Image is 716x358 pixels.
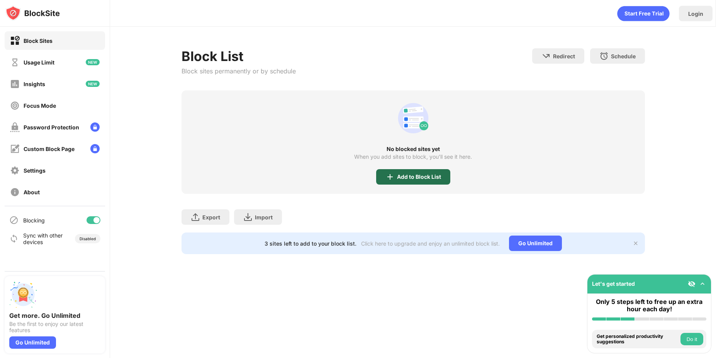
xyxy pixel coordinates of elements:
div: Insights [24,81,45,87]
div: Usage Limit [24,59,54,66]
div: Login [688,10,703,17]
div: Get more. Go Unlimited [9,312,100,319]
div: No blocked sites yet [182,146,645,152]
div: Import [255,214,273,221]
img: push-unlimited.svg [9,281,37,309]
div: Block List [182,48,296,64]
img: lock-menu.svg [90,144,100,153]
div: Click here to upgrade and enjoy an unlimited block list. [361,240,500,247]
div: Schedule [611,53,636,59]
img: eye-not-visible.svg [688,280,696,288]
img: focus-off.svg [10,101,20,110]
div: animation [395,100,432,137]
div: Get personalized productivity suggestions [597,334,679,345]
div: Blocking [23,217,45,224]
div: Custom Block Page [24,146,75,152]
img: insights-off.svg [10,79,20,89]
div: Settings [24,167,46,174]
button: Do it [680,333,703,345]
div: Only 5 steps left to free up an extra hour each day! [592,298,706,313]
div: When you add sites to block, you’ll see it here. [354,154,472,160]
div: Sync with other devices [23,232,63,245]
div: animation [617,6,670,21]
img: sync-icon.svg [9,234,19,243]
img: logo-blocksite.svg [5,5,60,21]
img: block-on.svg [10,36,20,46]
div: Password Protection [24,124,79,131]
div: Be the first to enjoy our latest features [9,321,100,333]
div: Go Unlimited [9,336,56,349]
img: new-icon.svg [86,81,100,87]
img: about-off.svg [10,187,20,197]
img: x-button.svg [633,240,639,246]
img: omni-setup-toggle.svg [699,280,706,288]
div: Let's get started [592,280,635,287]
div: Block Sites [24,37,53,44]
img: new-icon.svg [86,59,100,65]
div: Go Unlimited [509,236,562,251]
img: time-usage-off.svg [10,58,20,67]
div: Redirect [553,53,575,59]
img: customize-block-page-off.svg [10,144,20,154]
div: Block sites permanently or by schedule [182,67,296,75]
div: Disabled [80,236,96,241]
img: lock-menu.svg [90,122,100,132]
img: settings-off.svg [10,166,20,175]
div: Add to Block List [397,174,441,180]
div: Focus Mode [24,102,56,109]
img: password-protection-off.svg [10,122,20,132]
div: 3 sites left to add to your block list. [265,240,356,247]
div: About [24,189,40,195]
img: blocking-icon.svg [9,215,19,225]
div: Export [202,214,220,221]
